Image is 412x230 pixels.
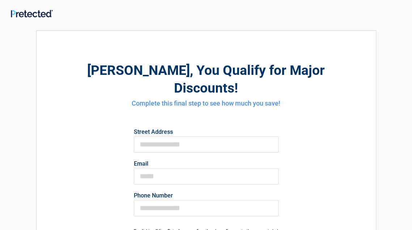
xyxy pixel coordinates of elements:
label: Email [134,161,279,167]
img: Main Logo [11,10,53,17]
label: Street Address [134,129,279,135]
h4: Complete this final step to see how much you save! [76,99,336,108]
label: Phone Number [134,193,279,199]
span: [PERSON_NAME] [87,63,190,78]
h2: , You Qualify for Major Discounts! [76,61,336,97]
